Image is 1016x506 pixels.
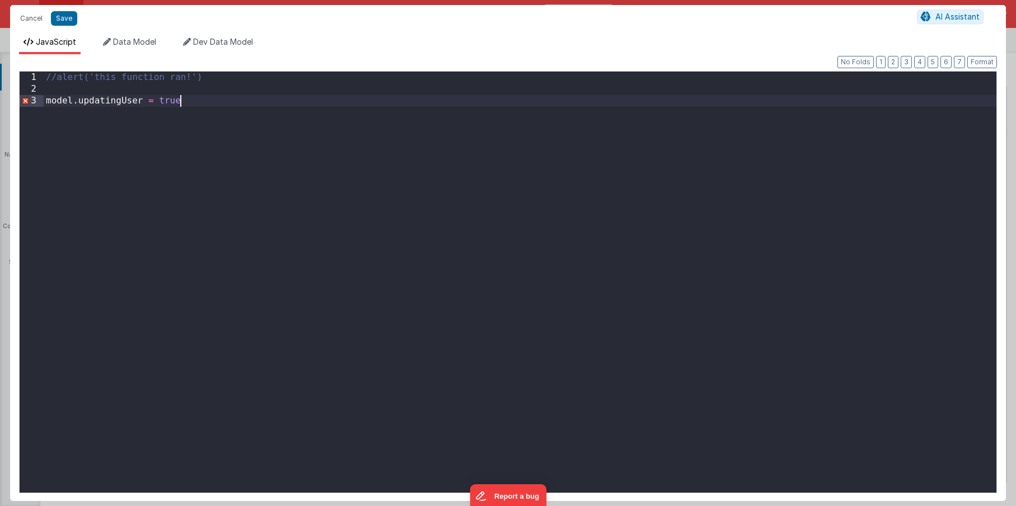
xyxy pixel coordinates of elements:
button: 5 [928,56,938,68]
button: 4 [914,56,925,68]
button: Cancel [15,11,48,26]
button: 2 [888,56,898,68]
button: 1 [876,56,886,68]
span: AI Assistant [935,12,980,21]
div: 1 [20,72,44,83]
span: Dev Data Model [193,37,253,46]
button: Format [967,56,997,68]
button: AI Assistant [917,10,984,24]
button: 6 [940,56,952,68]
button: 7 [954,56,965,68]
button: No Folds [837,56,874,68]
div: 2 [20,83,44,95]
button: Save [51,11,77,26]
span: Data Model [113,37,156,46]
div: 3 [20,95,44,107]
span: JavaScript [36,37,76,46]
button: 3 [901,56,912,68]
